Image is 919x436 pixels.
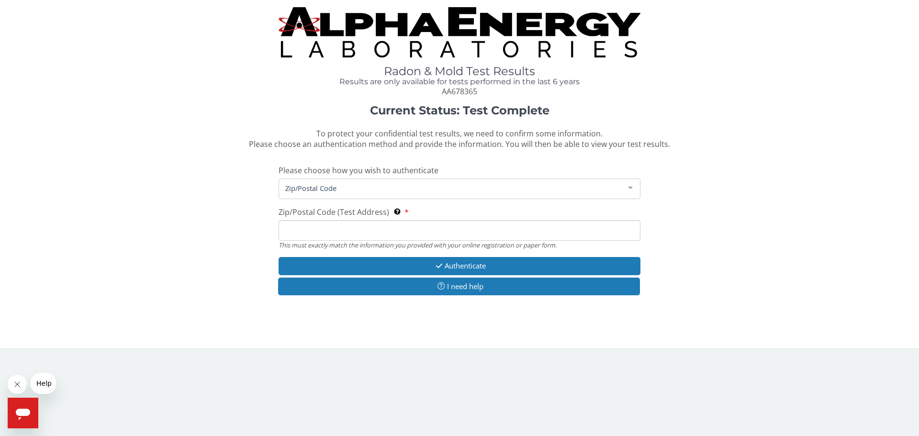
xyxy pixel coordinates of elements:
[279,165,438,176] span: Please choose how you wish to authenticate
[8,375,27,394] iframe: Close message
[249,128,670,150] span: To protect your confidential test results, we need to confirm some information. Please choose an ...
[279,257,640,275] button: Authenticate
[370,103,549,117] strong: Current Status: Test Complete
[279,207,389,217] span: Zip/Postal Code (Test Address)
[279,241,640,249] div: This must exactly match the information you provided with your online registration or paper form.
[279,65,640,78] h1: Radon & Mold Test Results
[283,183,621,193] span: Zip/Postal Code
[8,398,38,428] iframe: Button to launch messaging window
[31,373,56,394] iframe: Message from company
[278,278,640,295] button: I need help
[442,86,477,97] span: AA678365
[279,7,640,57] img: TightCrop.jpg
[279,78,640,86] h4: Results are only available for tests performed in the last 6 years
